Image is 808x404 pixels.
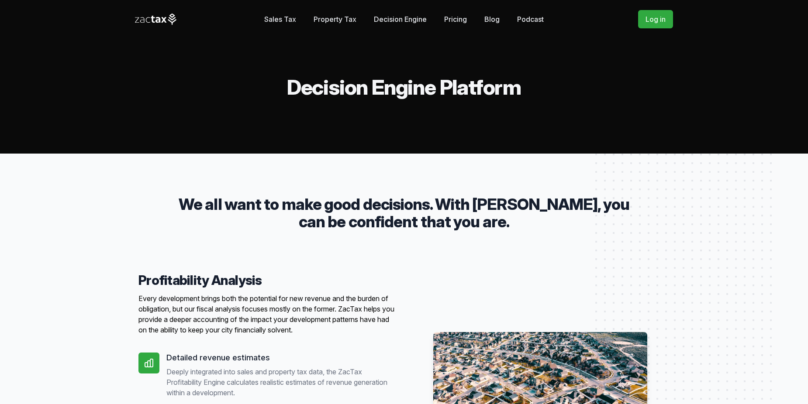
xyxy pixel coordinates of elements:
[314,10,356,28] a: Property Tax
[166,366,397,398] p: Deeply integrated into sales and property tax data, the ZacTax Profitability Engine calculates re...
[135,77,673,98] h2: Decision Engine Platform
[374,10,427,28] a: Decision Engine
[264,10,296,28] a: Sales Tax
[166,353,397,363] h5: Detailed revenue estimates
[166,195,642,230] p: We all want to make good decisions. With [PERSON_NAME], you can be confident that you are.
[484,10,500,28] a: Blog
[138,293,397,335] p: Every development brings both the potential for new revenue and the burden of obligation, but our...
[638,10,673,28] a: Log in
[444,10,467,28] a: Pricing
[517,10,544,28] a: Podcast
[138,272,397,288] h4: Profitability Analysis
